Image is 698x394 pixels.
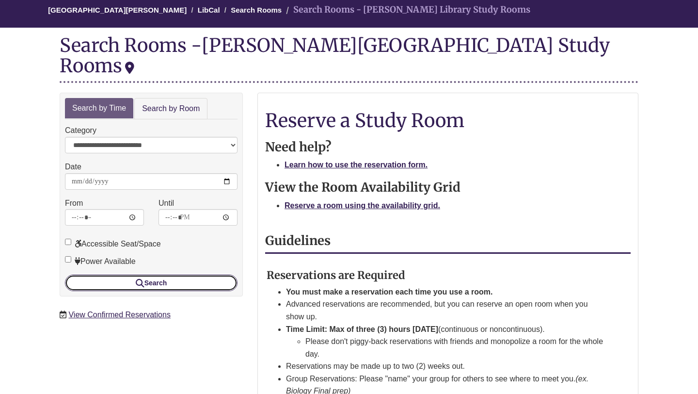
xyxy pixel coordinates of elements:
[265,139,332,155] strong: Need help?
[286,298,607,323] li: Advanced reservations are recommended, but you can reserve an open room when you show up.
[286,288,493,296] strong: You must make a reservation each time you use a room.
[65,98,133,119] a: Search by Time
[286,325,438,333] strong: Time Limit: Max of three (3) hours [DATE]
[159,197,174,210] label: Until
[65,256,71,263] input: Power Available
[65,239,71,245] input: Accessible Seat/Space
[198,6,220,14] a: LibCal
[284,3,530,17] li: Search Rooms - [PERSON_NAME] Library Study Rooms
[267,268,405,282] strong: Reservations are Required
[265,180,460,195] strong: View the Room Availability Grid
[231,6,282,14] a: Search Rooms
[285,201,440,210] a: Reserve a room using the availability grid.
[286,323,607,361] li: (continuous or noncontinuous).
[305,335,607,360] li: Please don't piggy-back reservations with friends and monopolize a room for the whole day.
[65,197,83,210] label: From
[134,98,207,120] a: Search by Room
[286,360,607,373] li: Reservations may be made up to two (2) weeks out.
[65,124,96,137] label: Category
[265,110,631,131] h1: Reserve a Study Room
[285,161,428,169] a: Learn how to use the reservation form.
[68,311,170,319] a: View Confirmed Reservations
[65,255,136,268] label: Power Available
[65,275,238,291] button: Search
[60,35,638,82] div: Search Rooms -
[265,233,331,248] strong: Guidelines
[48,6,187,14] a: [GEOGRAPHIC_DATA][PERSON_NAME]
[65,161,81,173] label: Date
[65,238,161,250] label: Accessible Seat/Space
[60,33,610,77] div: [PERSON_NAME][GEOGRAPHIC_DATA] Study Rooms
